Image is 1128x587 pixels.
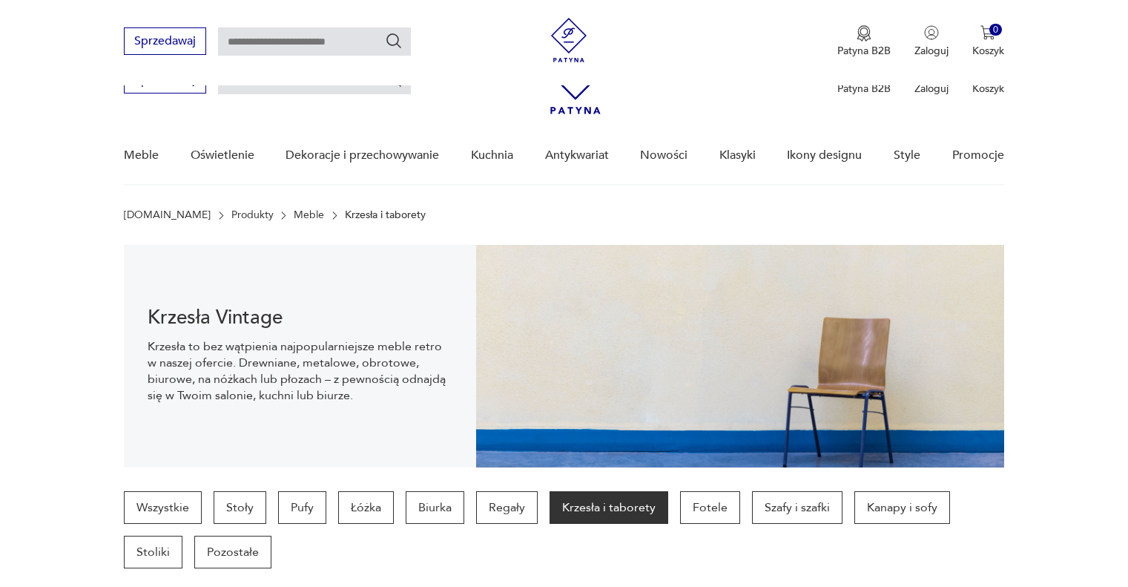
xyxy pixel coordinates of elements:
button: Sprzedawaj [124,27,206,55]
a: Wszystkie [124,491,202,524]
a: Szafy i szafki [752,491,842,524]
p: Koszyk [972,82,1004,96]
a: Style [894,127,920,184]
a: Stoły [214,491,266,524]
a: Antykwariat [545,127,609,184]
img: Ikona medalu [857,25,871,42]
a: Kanapy i sofy [854,491,950,524]
img: Ikonka użytkownika [924,25,939,40]
a: Biurka [406,491,464,524]
a: Sprzedawaj [124,37,206,47]
button: Szukaj [385,32,403,50]
p: Koszyk [972,44,1004,58]
img: bc88ca9a7f9d98aff7d4658ec262dcea.jpg [476,245,1004,468]
div: 0 [989,24,1002,36]
p: Krzesła i taborety [345,209,426,221]
img: Patyna - sklep z meblami i dekoracjami vintage [547,18,591,62]
a: Stoliki [124,536,182,568]
a: [DOMAIN_NAME] [124,209,211,221]
a: Meble [124,127,159,184]
p: Zaloguj [914,82,949,96]
a: Pozostałe [194,536,271,568]
a: Kuchnia [471,127,513,184]
p: Krzesła to bez wątpienia najpopularniejsze meble retro w naszej ofercie. Drewniane, metalowe, obr... [148,338,452,404]
a: Ikony designu [787,127,862,184]
p: Zaloguj [914,44,949,58]
a: Fotele [680,491,740,524]
a: Krzesła i taborety [550,491,668,524]
a: Ikona medaluPatyna B2B [837,25,891,58]
button: 0Koszyk [972,25,1004,58]
a: Promocje [952,127,1004,184]
a: Dekoracje i przechowywanie [286,127,439,184]
a: Produkty [231,209,274,221]
a: Klasyki [719,127,756,184]
h1: Krzesła Vintage [148,309,452,327]
a: Nowości [640,127,687,184]
p: Patyna B2B [837,82,891,96]
button: Patyna B2B [837,25,891,58]
img: Ikona koszyka [980,25,995,40]
a: Oświetlenie [191,127,254,184]
button: Zaloguj [914,25,949,58]
a: Regały [476,491,538,524]
p: Patyna B2B [837,44,891,58]
a: Łóżka [338,491,394,524]
a: Meble [294,209,324,221]
a: Pufy [278,491,326,524]
a: Sprzedawaj [124,76,206,86]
